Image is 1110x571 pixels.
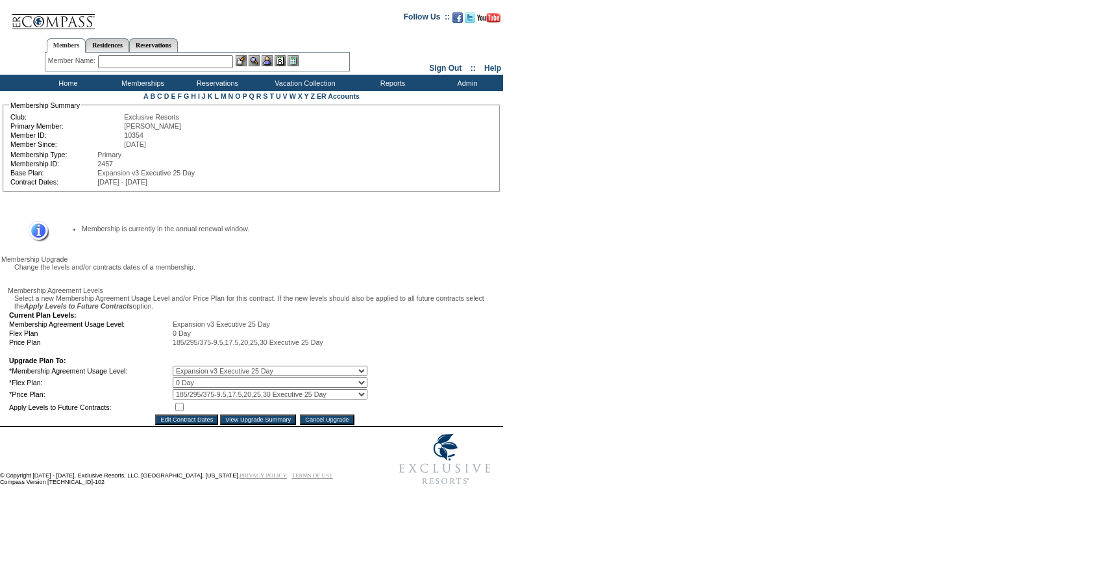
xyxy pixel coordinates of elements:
[354,75,428,91] td: Reports
[249,55,260,66] img: View
[276,92,281,100] a: U
[9,366,171,376] td: *Membership Agreement Usage Level:
[124,131,143,139] span: 10354
[9,338,171,346] td: Price Plan
[283,92,288,100] a: V
[86,38,129,52] a: Residences
[143,92,148,100] a: A
[292,472,333,479] a: TERMS OF USE
[304,92,309,100] a: Y
[9,401,171,413] td: Apply Levels to Future Contracts:
[47,38,86,53] a: Members
[173,329,191,337] span: 0 Day
[9,389,171,400] td: *Price Plan:
[236,55,247,66] img: b_edit.gif
[471,64,476,73] span: ::
[208,92,213,100] a: K
[253,75,354,91] td: Vacation Collection
[310,92,315,100] a: Z
[10,160,96,168] td: Membership ID:
[8,294,502,310] div: Select a new Membership Agreement Usage Level and/or Price Plan for this contract. If the new lev...
[24,302,133,310] i: Apply Levels to Future Contracts
[428,75,503,91] td: Admin
[124,140,146,148] span: [DATE]
[1,255,502,263] div: Membership Upgrade
[124,113,179,121] span: Exclusive Resorts
[173,338,323,346] span: 185/295/375-9.5,17.5,20,25,30 Executive 25 Day
[48,55,98,66] div: Member Name:
[82,225,481,233] li: Membership is currently in the annual renewal window.
[202,92,206,100] a: J
[10,122,123,130] td: Primary Member:
[97,178,147,186] span: [DATE] - [DATE]
[465,12,475,23] img: Follow us on Twitter
[184,92,189,100] a: G
[9,329,171,337] td: Flex Plan
[191,92,196,100] a: H
[290,92,296,100] a: W
[171,92,175,100] a: E
[228,92,234,100] a: N
[275,55,286,66] img: Reservations
[240,472,287,479] a: PRIVACY POLICY
[10,140,123,148] td: Member Since:
[157,92,162,100] a: C
[484,64,501,73] a: Help
[8,263,502,271] div: Change the levels and/or contracts dates of a membership.
[249,92,254,100] a: Q
[129,38,178,52] a: Reservations
[243,92,247,100] a: P
[300,414,354,425] input: Cancel Upgrade
[97,160,113,168] span: 2457
[220,414,296,425] input: View Upgrade Summary
[452,16,463,24] a: Become our fan on Facebook
[198,92,200,100] a: I
[477,13,500,23] img: Subscribe to our YouTube Channel
[288,55,299,66] img: b_calculator.gif
[221,92,227,100] a: M
[10,131,123,139] td: Member ID:
[97,151,121,159] span: Primary
[104,75,179,91] td: Memberships
[452,12,463,23] img: Become our fan on Facebook
[124,122,181,130] span: [PERSON_NAME]
[9,357,367,364] td: Upgrade Plan To:
[9,311,367,319] td: Current Plan Levels:
[262,55,273,66] img: Impersonate
[10,178,96,186] td: Contract Dates:
[177,92,182,100] a: F
[9,101,81,109] legend: Membership Summary
[11,3,95,30] img: Compass Home
[150,92,155,100] a: B
[465,16,475,24] a: Follow us on Twitter
[179,75,253,91] td: Reservations
[20,221,49,242] img: Information Message
[173,320,270,328] span: Expansion v3 Executive 25 Day
[387,427,503,492] img: Exclusive Resorts
[298,92,302,100] a: X
[404,11,450,27] td: Follow Us ::
[429,64,462,73] a: Sign Out
[9,320,171,328] td: Membership Agreement Usage Level:
[164,92,169,100] a: D
[214,92,218,100] a: L
[235,92,240,100] a: O
[97,169,195,177] span: Expansion v3 Executive 25 Day
[155,414,218,425] input: Edit Contract Dates
[10,113,123,121] td: Club:
[269,92,274,100] a: T
[29,75,104,91] td: Home
[8,286,502,294] div: Membership Agreement Levels
[9,377,171,388] td: *Flex Plan:
[256,92,262,100] a: R
[10,151,96,159] td: Membership Type:
[10,169,96,177] td: Base Plan:
[263,92,267,100] a: S
[477,16,500,24] a: Subscribe to our YouTube Channel
[317,92,360,100] a: ER Accounts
